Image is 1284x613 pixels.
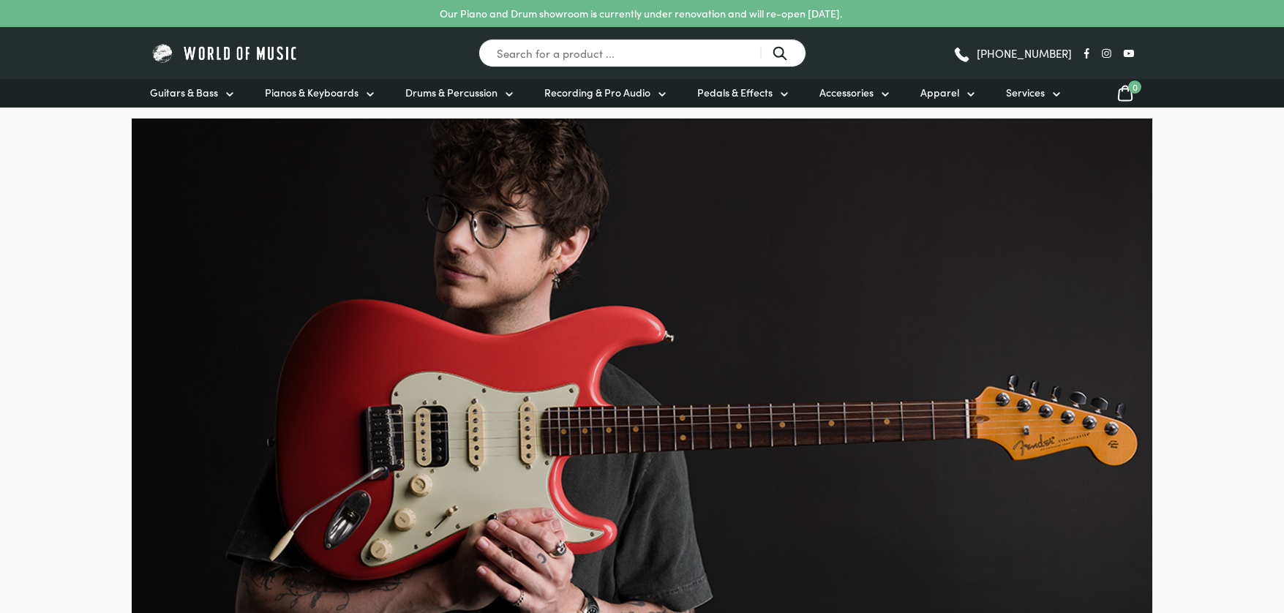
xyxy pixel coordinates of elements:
[150,42,300,64] img: World of Music
[150,85,218,100] span: Guitars & Bass
[977,48,1072,59] span: [PHONE_NUMBER]
[1128,80,1141,94] span: 0
[405,85,498,100] span: Drums & Percussion
[953,42,1072,64] a: [PHONE_NUMBER]
[1006,85,1045,100] span: Services
[1072,452,1284,613] iframe: Chat with our support team
[920,85,959,100] span: Apparel
[478,39,806,67] input: Search for a product ...
[544,85,650,100] span: Recording & Pro Audio
[697,85,773,100] span: Pedals & Effects
[440,6,842,21] p: Our Piano and Drum showroom is currently under renovation and will re-open [DATE].
[819,85,874,100] span: Accessories
[265,85,358,100] span: Pianos & Keyboards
